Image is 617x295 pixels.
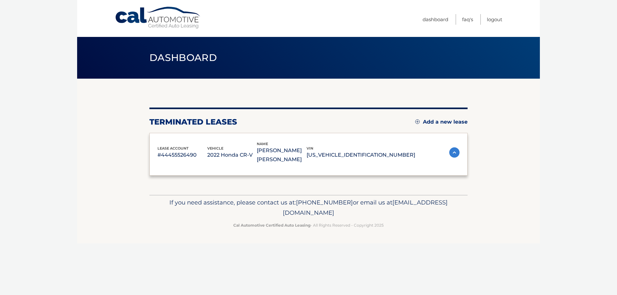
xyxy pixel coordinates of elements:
[296,199,353,206] span: [PHONE_NUMBER]
[449,147,460,158] img: accordion-active.svg
[415,119,468,125] a: Add a new lease
[257,142,268,146] span: name
[257,146,307,164] p: [PERSON_NAME] [PERSON_NAME]
[462,14,473,25] a: FAQ's
[149,117,237,127] h2: terminated leases
[157,146,189,151] span: lease account
[415,119,420,124] img: add.svg
[157,151,207,160] p: #44455526490
[115,6,201,29] a: Cal Automotive
[154,222,463,229] p: - All Rights Reserved - Copyright 2025
[207,146,223,151] span: vehicle
[149,52,217,64] span: Dashboard
[207,151,257,160] p: 2022 Honda CR-V
[233,223,310,228] strong: Cal Automotive Certified Auto Leasing
[423,14,448,25] a: Dashboard
[307,146,313,151] span: vin
[154,197,463,218] p: If you need assistance, please contact us at: or email us at
[307,151,415,160] p: [US_VEHICLE_IDENTIFICATION_NUMBER]
[487,14,502,25] a: Logout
